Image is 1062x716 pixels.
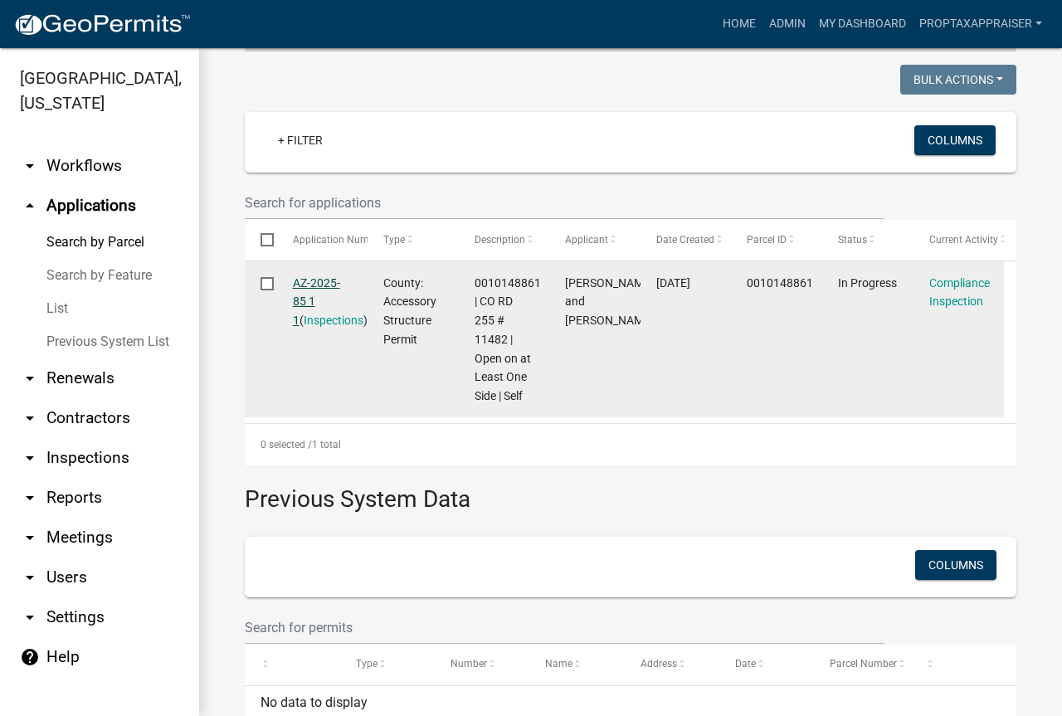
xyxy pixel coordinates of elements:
[656,234,714,246] span: Date Created
[20,488,40,508] i: arrow_drop_down
[245,465,1016,517] h3: Previous System Data
[265,125,336,155] a: + Filter
[812,8,913,40] a: My Dashboard
[20,408,40,428] i: arrow_drop_down
[565,234,608,246] span: Applicant
[641,220,732,260] datatable-header-cell: Date Created
[747,276,813,290] span: 0010148861
[747,234,787,246] span: Parcel ID
[20,607,40,627] i: arrow_drop_down
[20,448,40,468] i: arrow_drop_down
[762,8,812,40] a: Admin
[20,567,40,587] i: arrow_drop_down
[529,645,624,684] datatable-header-cell: Name
[914,125,996,155] button: Columns
[339,645,434,684] datatable-header-cell: Type
[245,611,884,645] input: Search for permits
[830,658,897,670] span: Parcel Number
[900,65,1016,95] button: Bulk Actions
[625,645,719,684] datatable-header-cell: Address
[929,234,998,246] span: Current Activity
[435,645,529,684] datatable-header-cell: Number
[475,276,541,403] span: 0010148861 | CO RD 255 # 11482 | Open on at Least One Side | Self
[368,220,459,260] datatable-header-cell: Type
[383,276,436,346] span: County: Accessory Structure Permit
[475,234,525,246] span: Description
[656,276,690,290] span: 09/16/2025
[293,276,340,328] a: AZ-2025-85 1 1
[565,276,654,328] span: George and Stephanie Erbrecht
[913,8,1049,40] a: PropTaxAppraiser
[929,276,990,309] a: Compliance Inspection
[735,658,756,670] span: Date
[245,186,884,220] input: Search for applications
[356,658,378,670] span: Type
[383,234,405,246] span: Type
[545,658,572,670] span: Name
[245,424,1016,465] div: 1 total
[451,658,487,670] span: Number
[261,439,312,451] span: 0 selected /
[719,645,814,684] datatable-header-cell: Date
[304,314,363,327] a: Inspections
[549,220,641,260] datatable-header-cell: Applicant
[20,368,40,388] i: arrow_drop_down
[814,645,909,684] datatable-header-cell: Parcel Number
[913,220,1004,260] datatable-header-cell: Current Activity
[293,274,352,330] div: ( )
[276,220,368,260] datatable-header-cell: Application Number
[716,8,762,40] a: Home
[838,234,867,246] span: Status
[915,550,996,580] button: Columns
[641,658,677,670] span: Address
[822,220,913,260] datatable-header-cell: Status
[20,528,40,548] i: arrow_drop_down
[245,220,276,260] datatable-header-cell: Select
[293,234,383,246] span: Application Number
[459,220,550,260] datatable-header-cell: Description
[20,647,40,667] i: help
[20,156,40,176] i: arrow_drop_down
[838,276,897,290] span: In Progress
[731,220,822,260] datatable-header-cell: Parcel ID
[20,196,40,216] i: arrow_drop_up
